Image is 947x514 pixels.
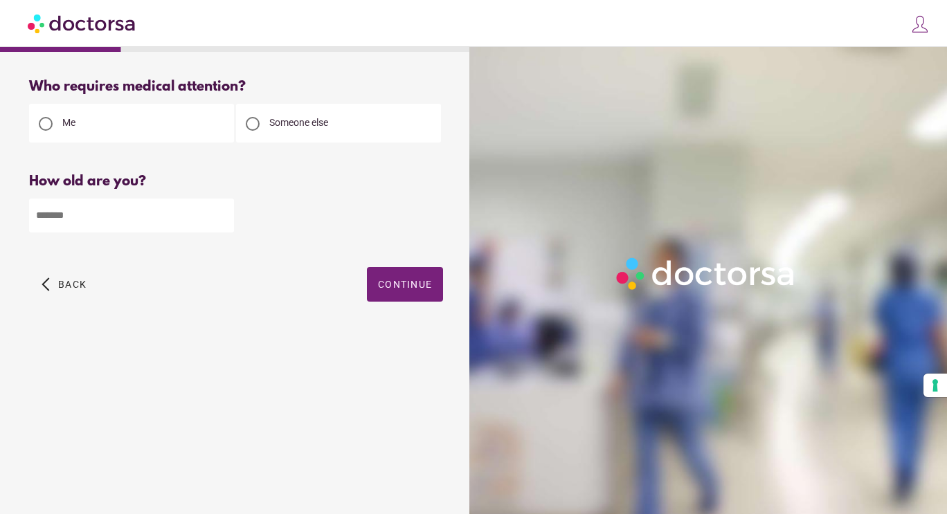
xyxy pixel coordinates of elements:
[923,374,947,397] button: Your consent preferences for tracking technologies
[28,8,137,39] img: Doctorsa.com
[58,279,87,290] span: Back
[36,267,92,302] button: arrow_back_ios Back
[378,279,432,290] span: Continue
[367,267,443,302] button: Continue
[269,117,328,128] span: Someone else
[611,253,801,295] img: Logo-Doctorsa-trans-White-partial-flat.png
[29,79,443,95] div: Who requires medical attention?
[29,174,443,190] div: How old are you?
[910,15,930,34] img: icons8-customer-100.png
[62,117,75,128] span: Me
